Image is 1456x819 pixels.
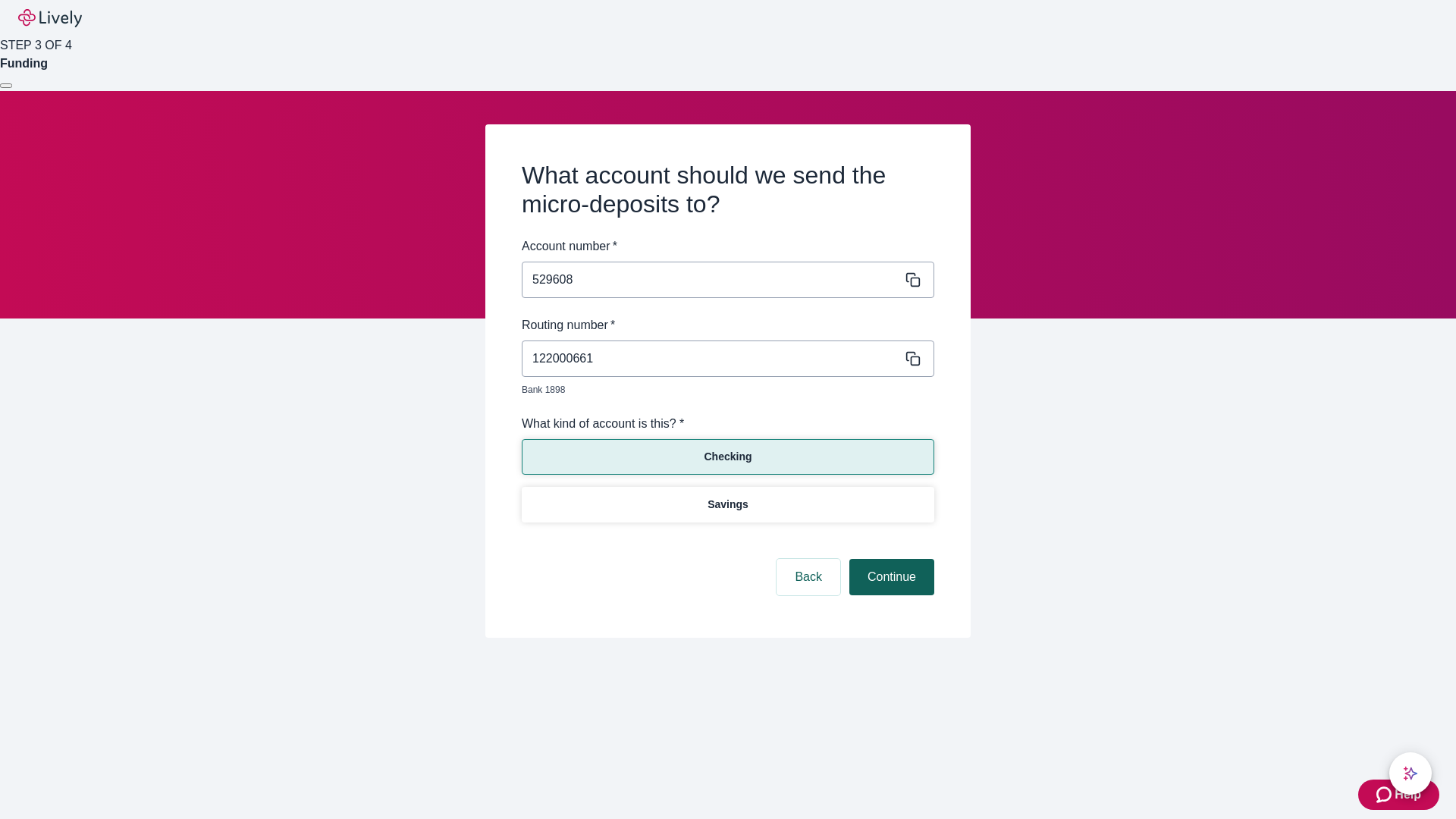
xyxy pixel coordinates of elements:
[522,487,934,522] button: Savings
[708,497,748,513] p: Savings
[522,161,934,219] h2: What account should we send the micro-deposits to?
[522,439,934,475] button: Checking
[905,272,921,287] svg: Copy to clipboard
[522,415,684,433] label: What kind of account is this? *
[522,237,617,256] label: Account number
[1376,786,1395,804] svg: Zendesk support icon
[522,316,615,334] label: Routing number
[902,348,924,369] button: Copy message content to clipboard
[849,559,934,595] button: Continue
[777,559,840,595] button: Back
[18,9,82,27] img: Lively
[902,269,924,290] button: Copy message content to clipboard
[522,383,924,397] p: Bank 1898
[1358,780,1439,810] button: Zendesk support iconHelp
[1389,752,1432,795] button: chat
[704,449,752,465] p: Checking
[1395,786,1421,804] span: Help
[905,351,921,366] svg: Copy to clipboard
[1403,766,1418,781] svg: Lively AI Assistant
